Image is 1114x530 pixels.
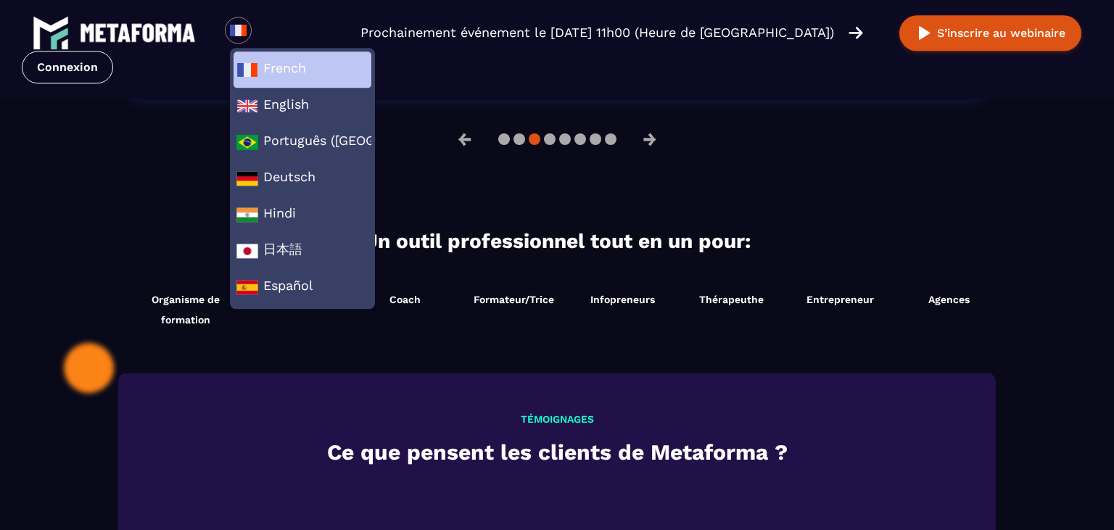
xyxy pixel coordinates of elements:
[236,95,368,117] span: English
[33,15,69,51] img: logo
[236,59,258,80] img: fr
[236,167,258,189] img: de
[631,122,669,157] button: →
[236,95,258,117] img: en
[264,24,275,41] input: Search for option
[22,51,113,83] a: Connexion
[236,204,258,225] img: hi
[236,276,368,298] span: Español
[252,17,287,49] div: Search for option
[474,294,554,305] span: Formateur/Trice
[133,289,238,330] span: Organisme de formation
[122,229,992,253] h2: Un outil professionnel tout en un pour:
[699,294,764,305] span: Thérapeuthe
[236,204,368,225] span: Hindi
[849,25,863,41] img: arrow-right
[236,131,368,153] span: Português ([GEOGRAPHIC_DATA])
[80,23,196,42] img: logo
[229,21,247,39] img: fr
[446,122,484,157] button: ←
[236,276,258,298] img: es
[236,59,368,80] span: French
[158,436,956,468] h2: Ce que pensent les clients de Metaforma ?
[928,294,970,305] span: Agences
[915,24,933,42] img: play
[806,294,874,305] span: Entrepreneur
[360,22,834,43] p: Prochainement événement le [DATE] 11h00 (Heure de [GEOGRAPHIC_DATA])
[236,240,368,262] span: 日本語
[158,413,956,425] h3: TÉMOIGNAGES
[389,294,421,305] span: Coach
[236,167,368,189] span: Deutsch
[899,15,1081,51] button: S’inscrire au webinaire
[590,294,655,305] span: Infopreneurs
[236,240,258,262] img: ja
[236,131,258,153] img: a0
